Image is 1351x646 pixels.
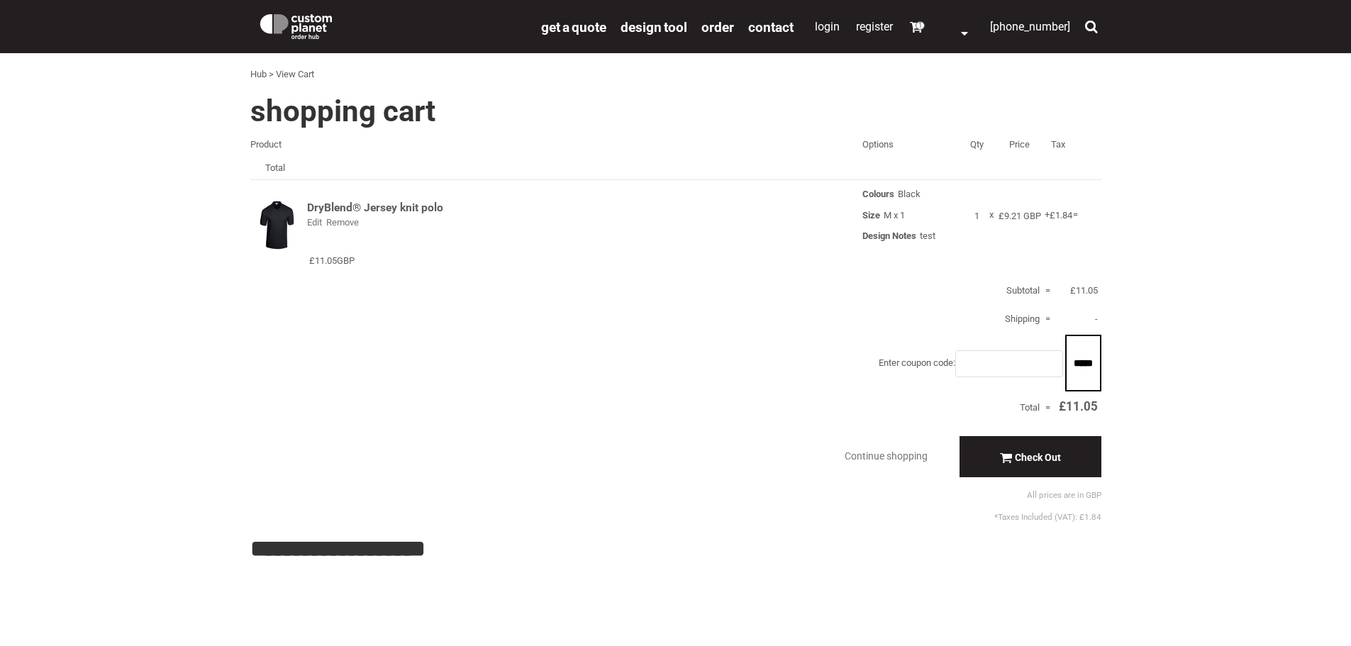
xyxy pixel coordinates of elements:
[541,19,606,35] span: get a quote
[856,20,893,33] a: Register
[1050,208,1072,223] span: £1.84
[307,201,445,216] div: DryBlend® Jersey knit polo
[1045,284,1052,299] div: =
[315,255,337,266] span: 11.05
[1005,308,1045,327] div: Shipping
[860,135,967,155] div: Options
[250,96,1101,126] h1: Shopping Cart
[621,18,687,35] a: design tool
[1006,284,1045,299] div: Subtotal
[250,4,534,46] a: Custom Planet
[269,67,274,82] div: >
[309,254,355,269] span: £ GBP
[862,229,920,244] label: Design Notes
[676,506,1101,528] div: Taxes Included (VAT): £1.84
[676,484,1101,506] div: All prices are in GBP
[1020,401,1045,416] div: Total
[995,135,1045,155] div: Price
[1045,208,1050,223] div: +
[816,436,957,477] a: Continue shopping
[1045,401,1052,416] div: =
[541,18,606,35] a: get a quote
[1015,452,1061,463] span: Check Out
[815,20,840,33] a: Login
[250,135,1101,155] div: Product
[748,18,794,35] a: Contact
[990,20,1070,33] span: [PHONE_NUMBER]
[1049,135,1067,155] div: Tax
[701,18,734,35] a: order
[1052,397,1101,416] div: £11.05
[621,19,687,35] span: design tool
[1076,285,1098,296] span: 11.05
[1052,282,1101,301] div: £
[862,187,898,202] label: Colours
[999,209,1041,224] span: £9.21 GBP
[884,208,905,223] span: M x 1
[1072,208,1079,223] div: =
[879,335,1101,392] form: Enter coupon code:
[748,19,794,35] span: Contact
[326,217,359,228] a: Remove
[862,208,884,223] label: Size
[1045,308,1052,327] div: =
[916,21,925,30] span: 1
[967,135,988,155] div: Qty
[1052,308,1101,329] div: -
[250,69,267,79] a: Hub
[307,217,322,228] a: Edit
[898,187,921,202] span: Black
[257,11,335,39] img: Custom Planet
[988,208,995,223] div: x
[974,209,979,224] span: 1
[920,229,935,244] span: test
[250,159,300,178] div: Total
[276,67,314,82] div: View Cart
[701,19,734,35] span: order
